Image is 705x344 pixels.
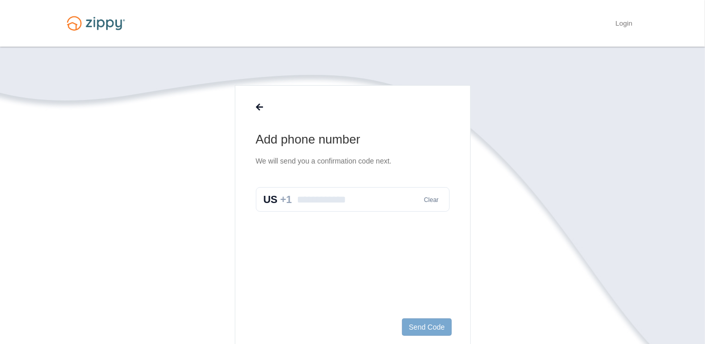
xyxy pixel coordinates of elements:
button: Send Code [402,318,451,336]
img: Logo [61,11,131,35]
a: Login [615,19,632,30]
button: Clear [421,195,442,205]
p: We will send you a confirmation code next. [256,156,450,167]
h1: Add phone number [256,131,450,148]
